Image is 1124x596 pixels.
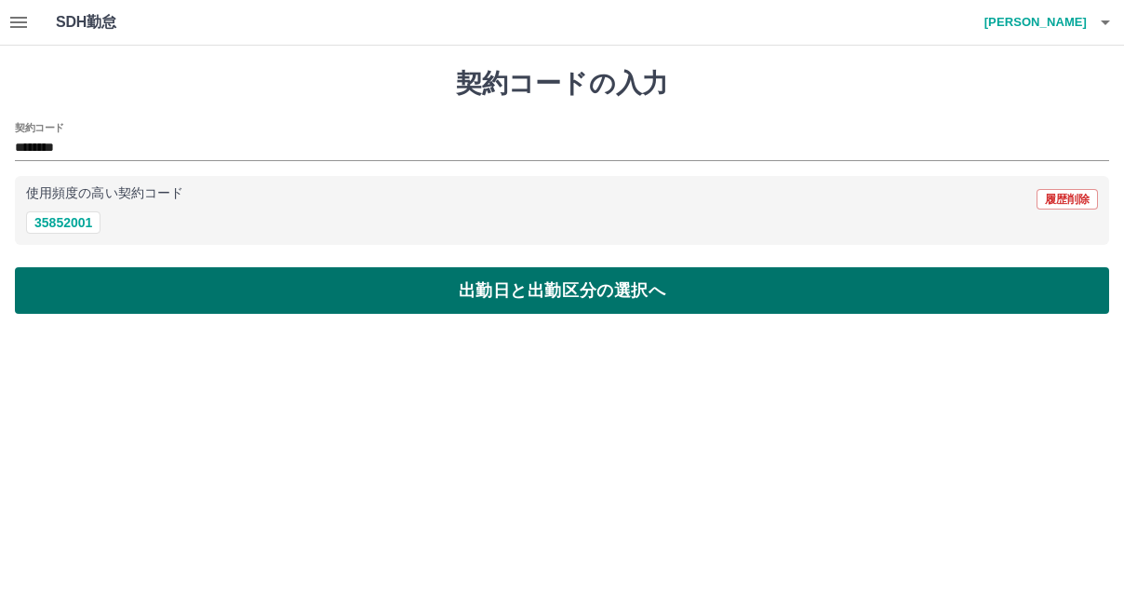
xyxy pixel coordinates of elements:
button: 35852001 [26,211,100,234]
button: 履歴削除 [1037,189,1098,210]
h1: 契約コードの入力 [15,68,1109,100]
p: 使用頻度の高い契約コード [26,187,183,200]
button: 出勤日と出勤区分の選択へ [15,267,1109,314]
h2: 契約コード [15,120,64,135]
